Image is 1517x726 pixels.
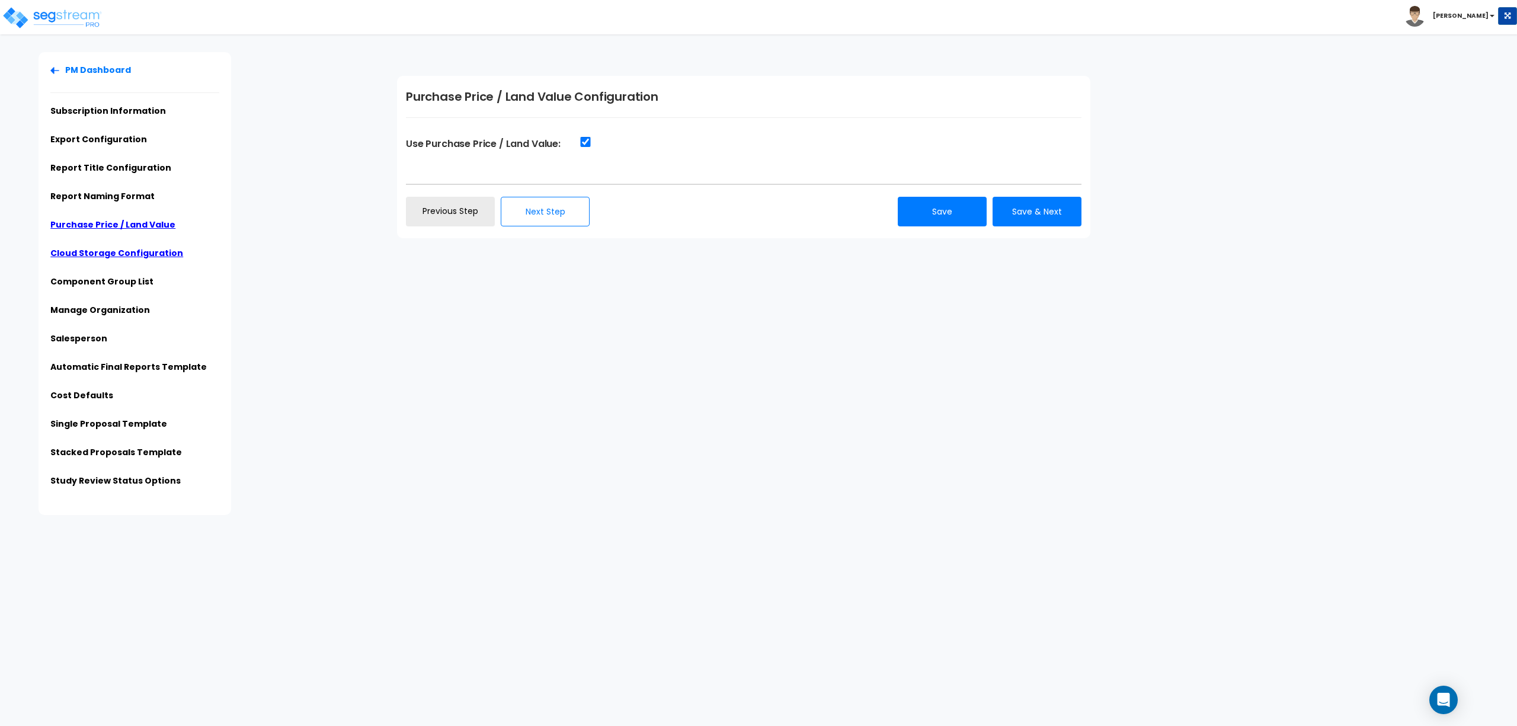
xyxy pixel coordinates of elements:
a: Previous Step [406,197,495,226]
a: Report Naming Format [50,190,155,202]
button: Save [898,197,987,226]
a: Purchase Price / Land Value [50,219,175,231]
label: Use Purchase Price / Land Value: [406,137,561,151]
a: Automatic Final Reports Template [50,361,207,373]
a: Component Group List [50,276,153,287]
a: Subscription Information [50,105,166,117]
a: Export Configuration [50,133,147,145]
img: avatar.png [1404,6,1425,27]
a: Salesperson [50,332,107,344]
img: logo_pro_r.png [2,6,103,30]
a: Report Title Configuration [50,162,171,174]
a: Cloud Storage Configuration [50,247,183,259]
h1: Purchase Price / Land Value Configuration [406,88,1081,105]
img: Back [50,67,59,74]
div: Open Intercom Messenger [1429,686,1458,714]
a: Study Review Status Options [50,475,181,487]
a: Manage Organization [50,304,150,316]
b: [PERSON_NAME] [1433,11,1489,20]
button: Save & Next [993,197,1081,226]
a: PM Dashboard [50,64,131,76]
button: Next Step [501,197,590,226]
a: Stacked Proposals Template [50,446,182,458]
a: Cost Defaults [50,389,113,401]
a: Single Proposal Template [50,418,167,430]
